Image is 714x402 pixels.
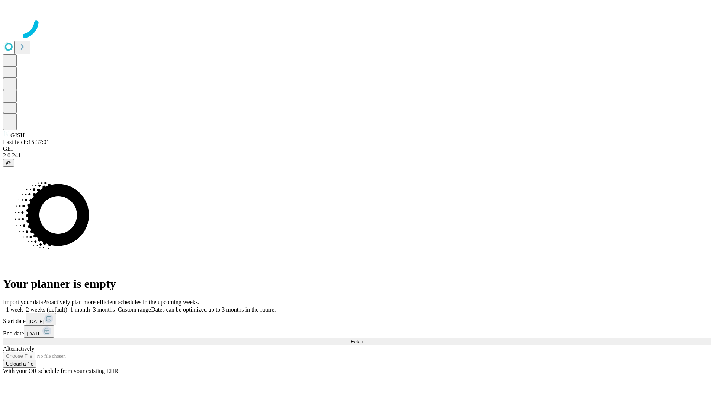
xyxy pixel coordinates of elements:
[3,360,36,368] button: Upload a file
[70,306,90,313] span: 1 month
[3,159,14,167] button: @
[43,299,199,305] span: Proactively plan more efficient schedules in the upcoming weeks.
[6,306,23,313] span: 1 week
[3,152,711,159] div: 2.0.241
[351,339,363,344] span: Fetch
[3,139,49,145] span: Last fetch: 15:37:01
[3,299,43,305] span: Import your data
[3,345,34,352] span: Alternatively
[3,313,711,325] div: Start date
[10,132,25,138] span: GJSH
[3,146,711,152] div: GEI
[151,306,276,313] span: Dates can be optimized up to 3 months in the future.
[3,277,711,291] h1: Your planner is empty
[26,306,67,313] span: 2 weeks (default)
[24,325,54,338] button: [DATE]
[26,313,56,325] button: [DATE]
[93,306,115,313] span: 3 months
[3,338,711,345] button: Fetch
[27,331,42,336] span: [DATE]
[118,306,151,313] span: Custom range
[6,160,11,166] span: @
[29,319,44,324] span: [DATE]
[3,368,118,374] span: With your OR schedule from your existing EHR
[3,325,711,338] div: End date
